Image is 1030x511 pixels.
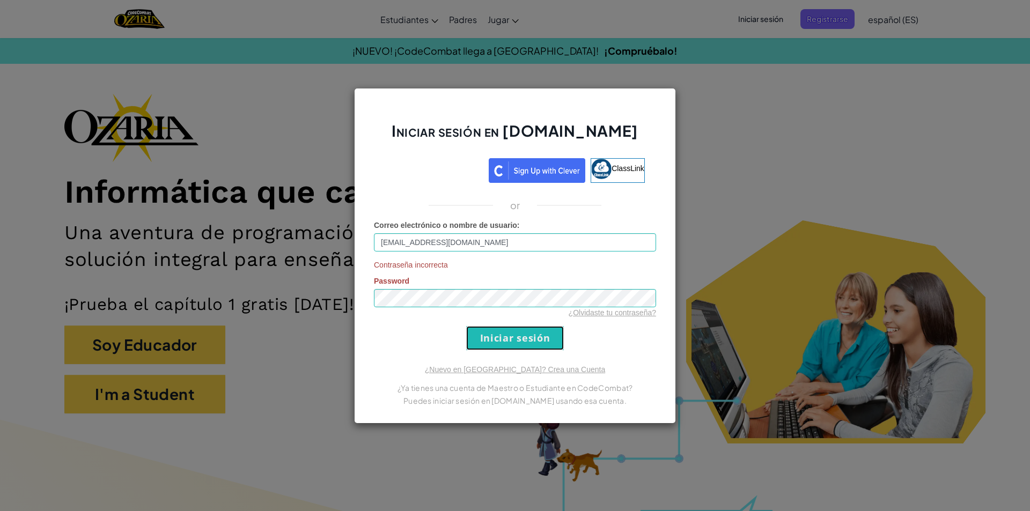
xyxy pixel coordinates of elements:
[591,159,612,179] img: classlink-logo-small.png
[612,164,644,172] span: ClassLink
[374,394,656,407] p: Puedes iniciar sesión en [DOMAIN_NAME] usando esa cuenta.
[489,158,585,183] img: clever_sso_button@2x.png
[374,277,409,285] span: Password
[569,308,656,317] a: ¿Olvidaste tu contraseña?
[374,381,656,394] p: ¿Ya tienes una cuenta de Maestro o Estudiante en CodeCombat?
[374,220,520,231] label: :
[425,365,605,374] a: ¿Nuevo en [GEOGRAPHIC_DATA]? Crea una Cuenta
[374,260,656,270] span: Contraseña incorrecta
[374,221,517,229] span: Correo electrónico o nombre de usuario
[466,326,564,350] input: Iniciar sesión
[380,157,489,181] iframe: Sign in with Google Button
[510,199,520,212] p: or
[374,121,656,152] h2: Iniciar sesión en [DOMAIN_NAME]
